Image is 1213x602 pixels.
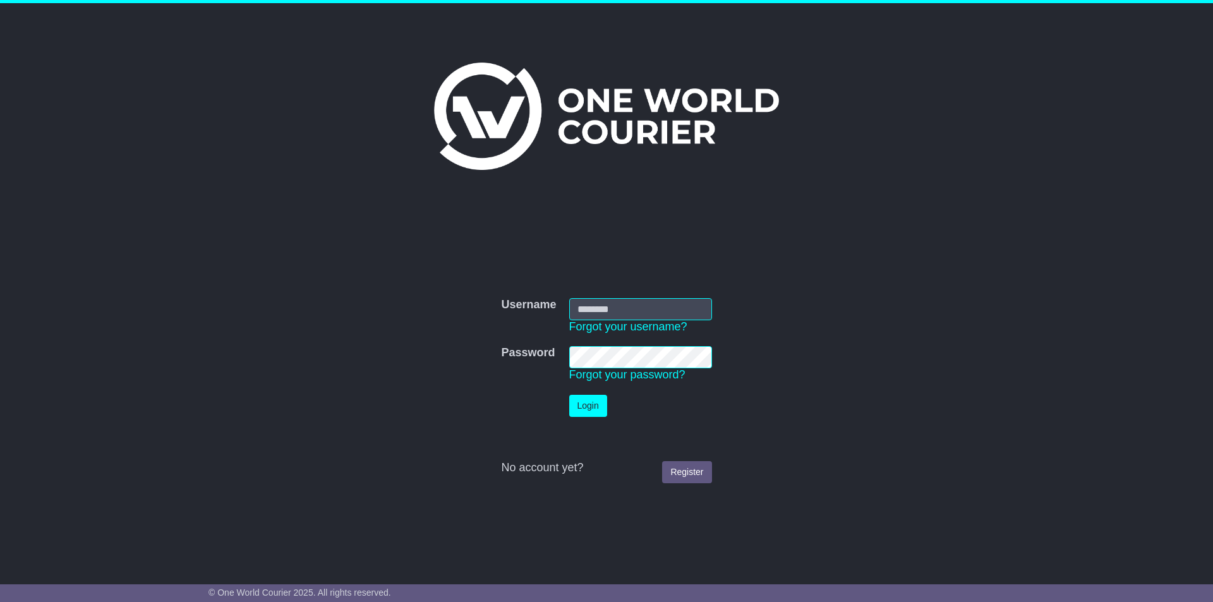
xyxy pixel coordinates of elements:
label: Username [501,298,556,312]
button: Login [569,395,607,417]
a: Forgot your username? [569,320,687,333]
img: One World [434,63,779,170]
div: No account yet? [501,461,711,475]
a: Register [662,461,711,483]
span: © One World Courier 2025. All rights reserved. [208,587,391,598]
a: Forgot your password? [569,368,685,381]
label: Password [501,346,555,360]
